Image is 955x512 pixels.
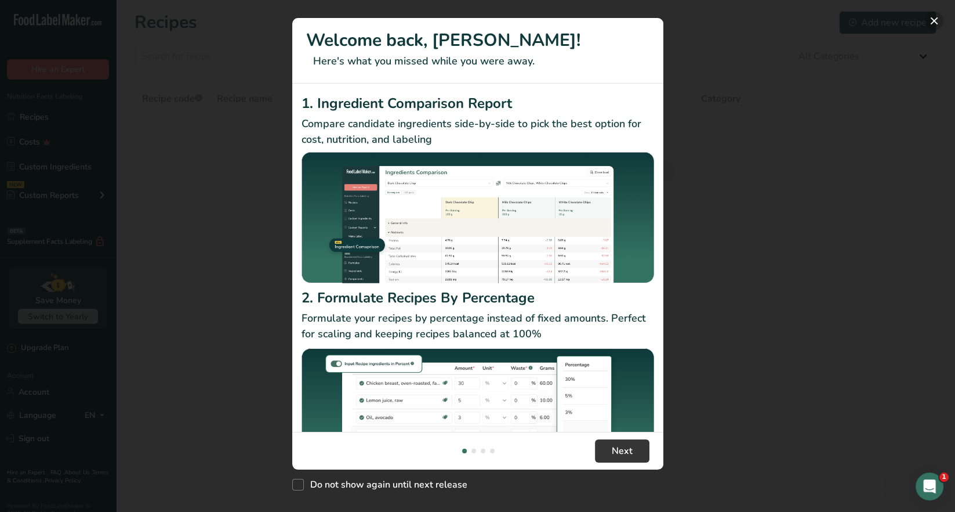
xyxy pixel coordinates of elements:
button: Next [595,439,649,463]
h2: 2. Formulate Recipes By Percentage [302,287,654,308]
p: Formulate your recipes by percentage instead of fixed amounts. Perfect for scaling and keeping re... [302,311,654,342]
span: Next [612,444,633,458]
p: Compare candidate ingredients side-by-side to pick the best option for cost, nutrition, and labeling [302,116,654,147]
h2: 1. Ingredient Comparison Report [302,93,654,114]
img: Ingredient Comparison Report [302,152,654,284]
p: Here's what you missed while you were away. [306,53,649,69]
span: 1 [939,473,949,482]
span: Do not show again until next release [304,479,467,491]
h1: Welcome back, [PERSON_NAME]! [306,27,649,53]
img: Formulate Recipes By Percentage [302,347,654,486]
iframe: Intercom live chat [916,473,943,500]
